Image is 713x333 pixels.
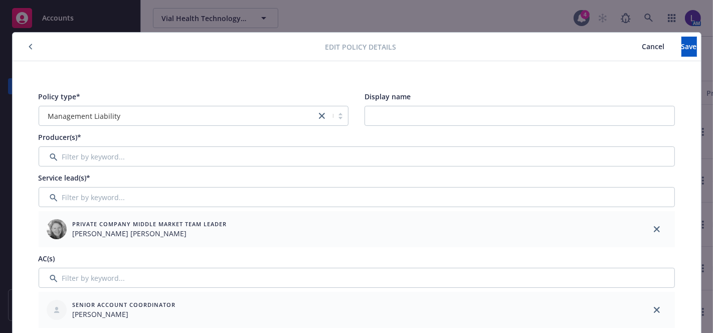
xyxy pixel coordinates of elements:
span: Service lead(s)* [39,173,91,183]
span: Management Liability [48,111,121,121]
a: close [651,304,663,316]
span: Cancel [642,42,665,51]
a: close [316,110,328,122]
input: Filter by keyword... [39,146,675,166]
span: Producer(s)* [39,132,82,142]
input: Filter by keyword... [39,187,675,207]
span: Policy type* [39,92,81,101]
span: AC(s) [39,254,55,263]
img: employee photo [47,219,67,239]
button: Save [681,37,697,57]
input: Filter by keyword... [39,268,675,288]
span: [PERSON_NAME] [73,309,176,319]
span: [PERSON_NAME] [PERSON_NAME] [73,228,227,239]
span: Senior Account Coordinator [73,300,176,309]
span: Display name [365,92,411,101]
span: Management Liability [44,111,311,121]
button: Cancel [626,37,681,57]
span: Save [681,42,697,51]
span: Edit policy details [325,42,396,52]
a: close [651,223,663,235]
span: Private Company Middle Market Team Leader [73,220,227,228]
